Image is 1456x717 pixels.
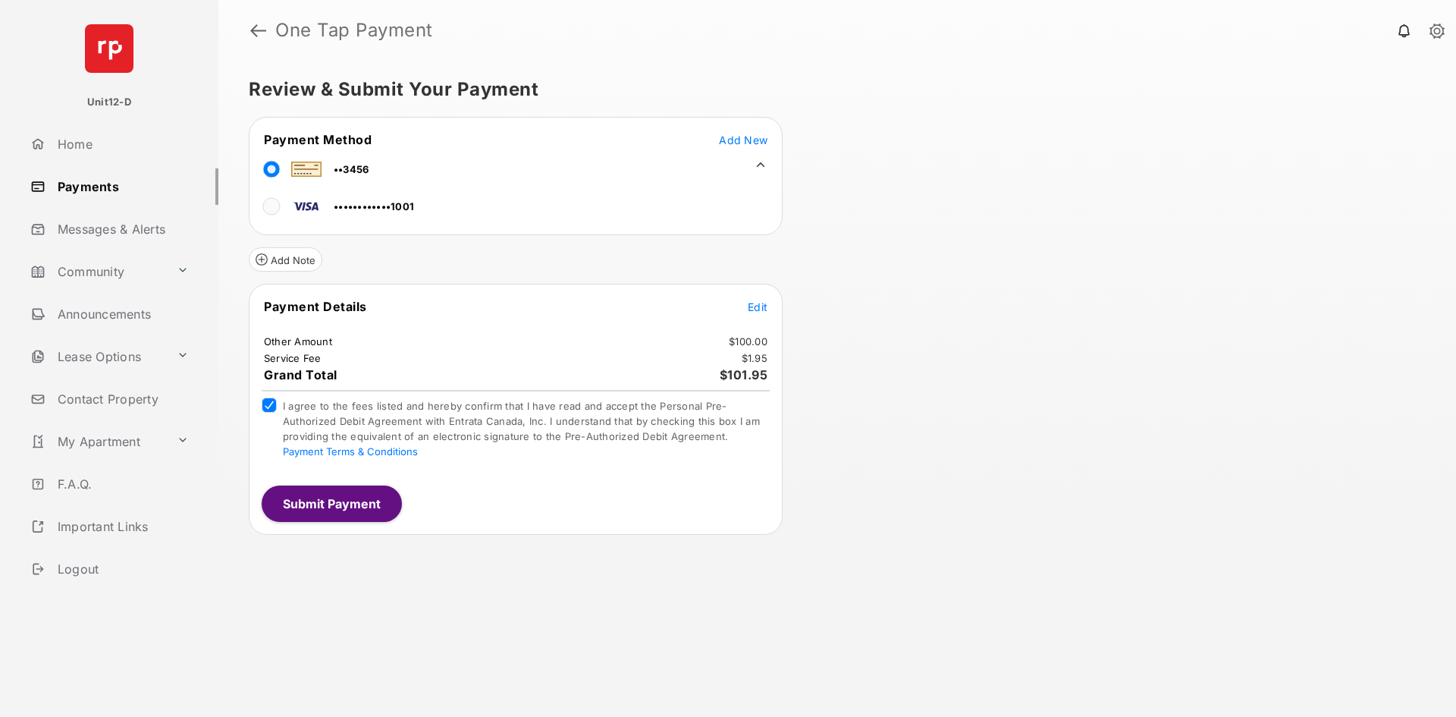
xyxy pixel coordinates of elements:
a: Important Links [24,508,195,545]
button: Edit [748,299,767,314]
span: Add New [719,134,767,146]
p: Unit12-D [87,95,131,110]
span: ••••••••••••1001 [334,200,414,212]
td: $100.00 [728,335,768,348]
span: Payment Details [264,299,367,314]
a: F.A.Q. [24,466,218,502]
h5: Review & Submit Your Payment [249,80,1414,99]
button: Submit Payment [262,486,402,522]
a: Payments [24,168,218,205]
span: Edit [748,300,767,313]
span: ••3456 [334,163,369,175]
a: My Apartment [24,423,171,460]
button: Add Note [249,247,322,272]
a: Lease Options [24,338,171,375]
td: Other Amount [263,335,333,348]
a: Community [24,253,171,290]
td: $1.95 [741,351,768,365]
a: Home [24,126,218,162]
span: Payment Method [264,132,372,147]
button: Add New [719,132,767,147]
span: $101.95 [720,367,768,382]
span: Grand Total [264,367,337,382]
strong: One Tap Payment [275,21,433,39]
span: I agree to the fees listed and hereby confirm that I have read and accept the Personal Pre-Author... [283,400,760,458]
img: svg+xml;base64,PHN2ZyB4bWxucz0iaHR0cDovL3d3dy53My5vcmcvMjAwMC9zdmciIHdpZHRoPSI2NCIgaGVpZ2h0PSI2NC... [85,24,133,73]
button: I agree to the fees listed and hereby confirm that I have read and accept the Personal Pre-Author... [283,445,418,458]
a: Messages & Alerts [24,211,218,247]
a: Contact Property [24,381,218,417]
a: Announcements [24,296,218,332]
a: Logout [24,551,218,587]
td: Service Fee [263,351,322,365]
